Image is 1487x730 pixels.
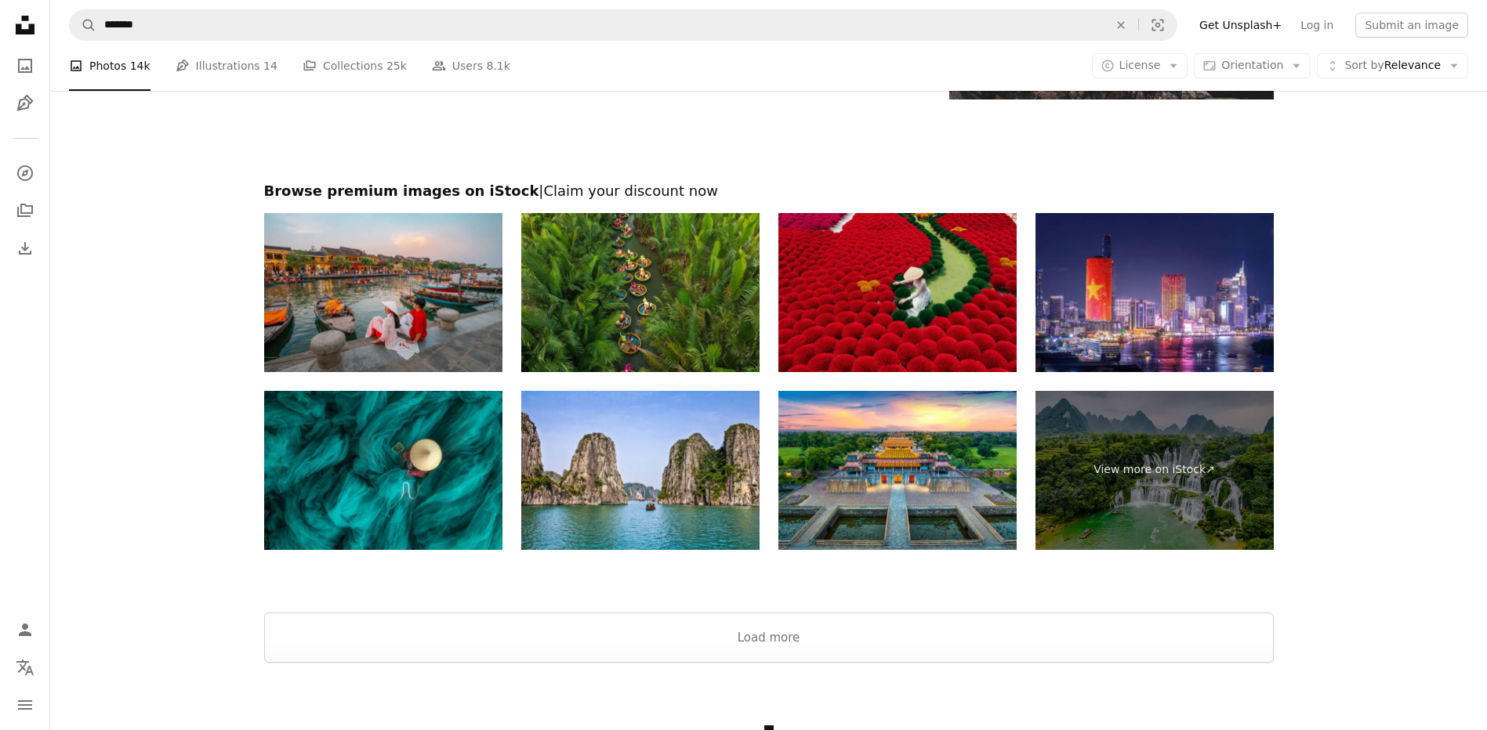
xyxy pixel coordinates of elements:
form: Find visuals sitewide [69,9,1177,41]
a: Home — Unsplash [9,9,41,44]
a: Illustrations 14 [176,41,277,91]
span: 8.1k [487,57,510,74]
span: 14 [263,57,277,74]
button: Menu [9,689,41,721]
span: Relevance [1344,58,1441,74]
a: Get Unsplash+ [1190,13,1291,38]
a: Photos [9,50,41,81]
button: Orientation [1194,53,1311,78]
img: Asian Couple wearing vietnam traditional culture walking around at Hoi An ancient town,Hoi an cit... [264,213,502,372]
img: basketboat tours in Bay Mau nipa palm forest [521,213,760,372]
a: Log in / Sign up [9,614,41,645]
a: Explore [9,157,41,189]
button: Clear [1104,10,1138,40]
img: Woman knitting net [264,391,502,550]
span: 25k [386,57,407,74]
a: Collections [9,195,41,226]
button: Language [9,652,41,683]
span: | Claim your discount now [539,182,718,199]
button: Visual search [1139,10,1177,40]
span: Orientation [1221,59,1283,71]
a: Collections 25k [303,41,407,91]
h2: Browse premium images on iStock [264,182,1274,201]
a: Log in [1291,13,1343,38]
button: License [1092,53,1188,78]
button: Submit an image [1355,13,1468,38]
a: View more on iStock↗ [1035,391,1274,550]
span: License [1119,59,1161,71]
img: Vietnamese girl in traditional white Ao dai dress with incense drying outdoors in Hanoi, Vietnam [778,213,1017,372]
a: Illustrations [9,88,41,119]
button: Search Unsplash [70,10,96,40]
img: Panoramic View Of Rocks In Sea Against Sky [521,391,760,550]
a: Download History [9,233,41,264]
img: Aerial view of Ho Chi Minh City skyline and skyscrapers on Saigon river, center of heart business... [1035,213,1274,372]
span: Sort by [1344,59,1384,71]
button: Sort byRelevance [1317,53,1468,78]
a: Users 8.1k [432,41,510,91]
img: Aerial view of Meridian Gate Hue at sunset in Vietnam. [778,391,1017,550]
button: Load more [264,613,1274,663]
